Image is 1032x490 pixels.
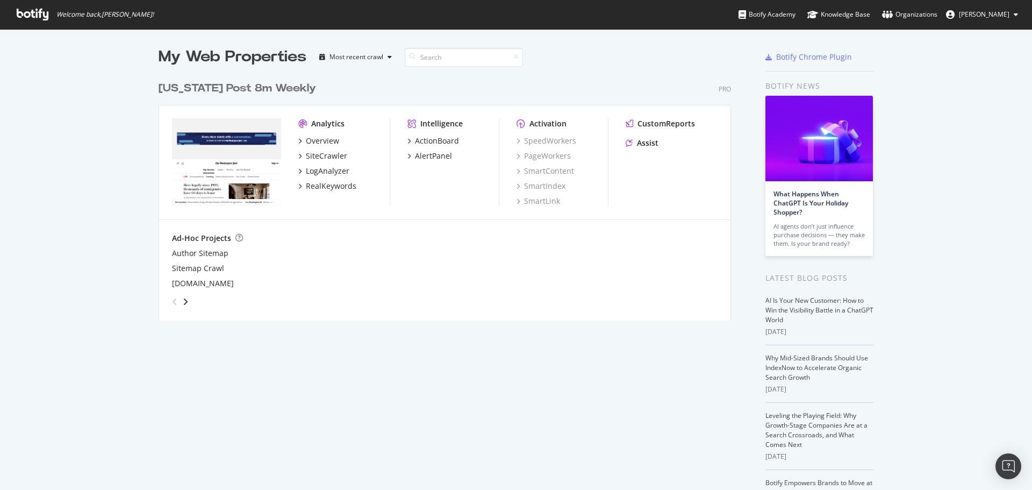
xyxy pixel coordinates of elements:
div: grid [159,68,740,321]
div: Knowledge Base [807,9,870,20]
div: Assist [637,138,658,148]
div: Organizations [882,9,937,20]
div: Open Intercom Messenger [995,453,1021,479]
a: SmartIndex [517,181,565,191]
div: My Web Properties [159,46,306,68]
div: Botify Chrome Plugin [776,52,852,62]
div: [DATE] [765,385,873,394]
img: washingtonpost.com [172,118,281,205]
span: Ben Sumner [959,10,1009,19]
div: [DATE] [765,452,873,461]
div: RealKeywords [306,181,356,191]
div: SiteCrawler [306,151,347,161]
div: Latest Blog Posts [765,272,873,284]
a: [DOMAIN_NAME] [172,278,234,289]
div: angle-left [168,293,182,310]
a: SiteCrawler [298,151,347,161]
div: Pro [719,84,731,94]
div: AlertPanel [415,151,452,161]
a: Sitemap Crawl [172,263,224,274]
a: AI Is Your New Customer: How to Win the Visibility Battle in a ChatGPT World [765,296,873,324]
a: Why Mid-Sized Brands Should Use IndexNow to Accelerate Organic Search Growth [765,353,868,382]
div: LogAnalyzer [306,166,349,176]
button: Most recent crawl [315,48,396,66]
a: AlertPanel [407,151,452,161]
a: Leveling the Playing Field: Why Growth-Stage Companies Are at a Search Crossroads, and What Comes... [765,411,868,449]
input: Search [405,48,523,67]
a: Assist [626,138,658,148]
a: RealKeywords [298,181,356,191]
div: Botify Academy [739,9,795,20]
a: What Happens When ChatGPT Is Your Holiday Shopper? [773,189,848,217]
a: Botify Chrome Plugin [765,52,852,62]
a: LogAnalyzer [298,166,349,176]
div: Ad-Hoc Projects [172,233,231,244]
a: Overview [298,136,339,146]
div: [US_STATE] Post 8m Weekly [159,81,316,96]
div: Activation [529,118,567,129]
a: CustomReports [626,118,695,129]
div: Botify news [765,80,873,92]
a: SmartLink [517,196,560,207]
img: What Happens When ChatGPT Is Your Holiday Shopper? [765,96,873,181]
a: SpeedWorkers [517,136,576,146]
div: angle-right [182,296,189,307]
div: AI agents don’t just influence purchase decisions — they make them. Is your brand ready? [773,222,865,248]
a: Author Sitemap [172,248,228,259]
div: Most recent crawl [329,54,383,60]
button: [PERSON_NAME] [937,6,1027,23]
div: [DATE] [765,327,873,337]
a: [US_STATE] Post 8m Weekly [159,81,320,96]
div: Intelligence [420,118,463,129]
a: ActionBoard [407,136,459,146]
div: Analytics [311,118,345,129]
a: PageWorkers [517,151,571,161]
span: Welcome back, [PERSON_NAME] ! [56,10,154,19]
div: Overview [306,136,339,146]
a: SmartContent [517,166,574,176]
div: ActionBoard [415,136,459,146]
div: CustomReports [637,118,695,129]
